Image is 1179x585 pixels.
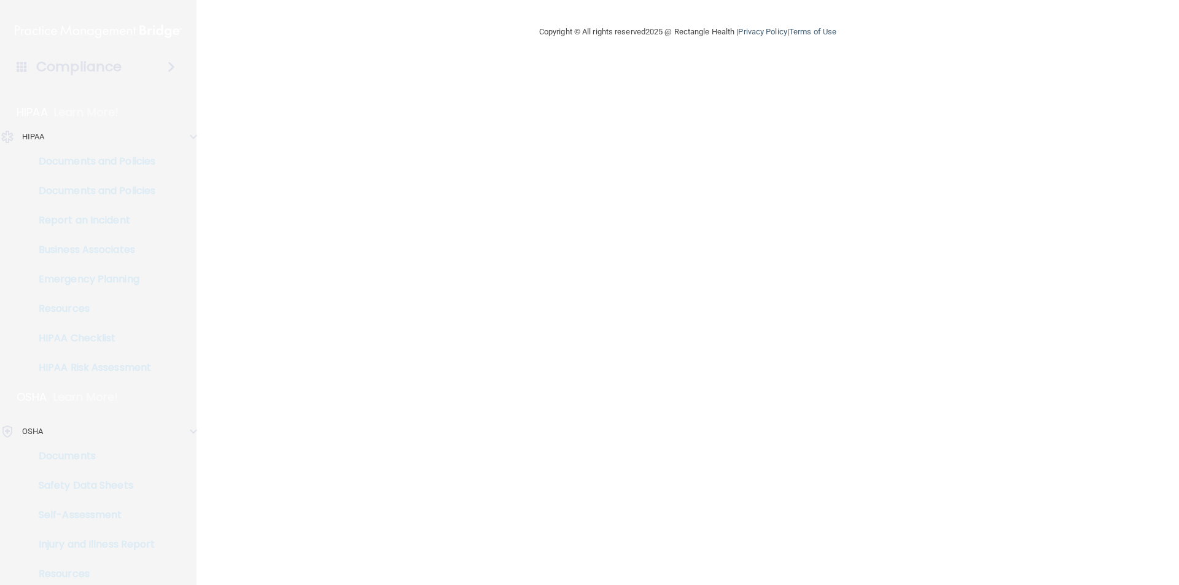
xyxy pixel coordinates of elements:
[54,105,119,120] p: Learn More!
[22,424,43,439] p: OSHA
[17,390,47,405] p: OSHA
[17,105,48,120] p: HIPAA
[738,27,787,36] a: Privacy Policy
[8,538,176,551] p: Injury and Illness Report
[8,362,176,374] p: HIPAA Risk Assessment
[8,303,176,315] p: Resources
[36,58,122,76] h4: Compliance
[8,568,176,580] p: Resources
[464,12,912,52] div: Copyright © All rights reserved 2025 @ Rectangle Health | |
[8,155,176,168] p: Documents and Policies
[22,130,45,144] p: HIPAA
[8,244,176,256] p: Business Associates
[8,214,176,227] p: Report an Incident
[789,27,836,36] a: Terms of Use
[8,450,176,462] p: Documents
[15,19,182,44] img: PMB logo
[8,332,176,344] p: HIPAA Checklist
[53,390,119,405] p: Learn More!
[8,273,176,285] p: Emergency Planning
[8,509,176,521] p: Self-Assessment
[8,185,176,197] p: Documents and Policies
[8,479,176,492] p: Safety Data Sheets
